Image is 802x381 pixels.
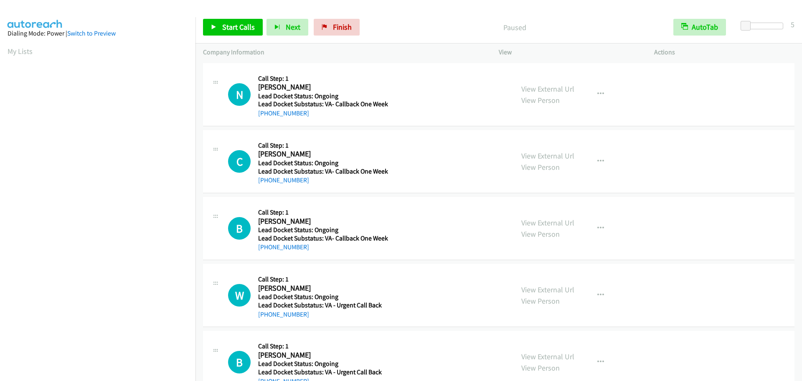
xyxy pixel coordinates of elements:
[228,150,251,173] div: The call is yet to be attempted
[258,92,388,100] h5: Lead Docket Status: Ongoing
[258,176,309,184] a: [PHONE_NUMBER]
[258,149,386,159] h2: [PERSON_NAME]
[258,293,386,301] h5: Lead Docket Status: Ongoing
[258,301,386,309] h5: Lead Docket Substatus: VA - Urgent Call Back
[258,141,388,150] h5: Call Step: 1
[258,243,309,251] a: [PHONE_NUMBER]
[228,217,251,240] h1: B
[521,285,574,294] a: View External Url
[371,22,658,33] p: Paused
[499,47,639,57] p: View
[258,109,309,117] a: [PHONE_NUMBER]
[8,46,33,56] a: My Lists
[521,95,560,105] a: View Person
[521,218,574,228] a: View External Url
[791,19,794,30] div: 5
[521,363,560,373] a: View Person
[521,229,560,239] a: View Person
[228,83,251,106] h1: N
[258,360,386,368] h5: Lead Docket Status: Ongoing
[258,100,388,108] h5: Lead Docket Substatus: VA- Callback One Week
[333,22,352,32] span: Finish
[8,28,188,38] div: Dialing Mode: Power |
[203,47,484,57] p: Company Information
[521,162,560,172] a: View Person
[228,217,251,240] div: The call is yet to be attempted
[203,19,263,36] a: Start Calls
[521,296,560,306] a: View Person
[521,151,574,161] a: View External Url
[222,22,255,32] span: Start Calls
[654,47,794,57] p: Actions
[314,19,360,36] a: Finish
[258,275,386,284] h5: Call Step: 1
[258,217,386,226] h2: [PERSON_NAME]
[673,19,726,36] button: AutoTab
[228,351,251,373] div: The call is yet to be attempted
[258,74,388,83] h5: Call Step: 1
[228,284,251,307] div: The call is yet to be attempted
[258,226,388,234] h5: Lead Docket Status: Ongoing
[745,23,783,29] div: Delay between calls (in seconds)
[258,368,386,376] h5: Lead Docket Substatus: VA - Urgent Call Back
[258,350,386,360] h2: [PERSON_NAME]
[258,208,388,217] h5: Call Step: 1
[286,22,300,32] span: Next
[521,84,574,94] a: View External Url
[67,29,116,37] a: Switch to Preview
[228,351,251,373] h1: B
[228,150,251,173] h1: C
[258,284,386,293] h2: [PERSON_NAME]
[258,310,309,318] a: [PHONE_NUMBER]
[228,284,251,307] h1: W
[266,19,308,36] button: Next
[258,234,388,243] h5: Lead Docket Substatus: VA- Callback One Week
[521,352,574,361] a: View External Url
[258,167,388,176] h5: Lead Docket Substatus: VA- Callback One Week
[258,159,388,167] h5: Lead Docket Status: Ongoing
[258,82,386,92] h2: [PERSON_NAME]
[258,342,386,350] h5: Call Step: 1
[228,83,251,106] div: The call is yet to be attempted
